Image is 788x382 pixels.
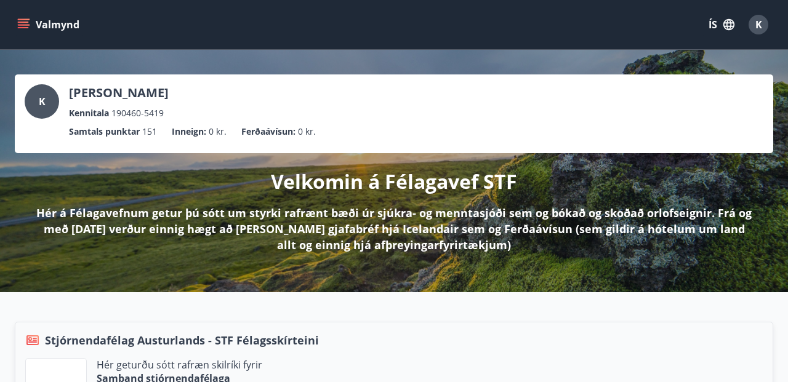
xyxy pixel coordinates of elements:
[34,205,754,253] p: Hér á Félagavefnum getur þú sótt um styrki rafrænt bæði úr sjúkra- og menntasjóði sem og bókað og...
[97,358,262,372] p: Hér geturðu sótt rafræn skilríki fyrir
[702,14,741,36] button: ÍS
[69,106,109,120] p: Kennitala
[111,106,164,120] span: 190460-5419
[298,125,316,138] span: 0 kr.
[15,14,84,36] button: menu
[755,18,762,31] span: K
[45,332,319,348] span: Stjórnendafélag Austurlands - STF Félagsskírteini
[241,125,295,138] p: Ferðaávísun :
[172,125,206,138] p: Inneign :
[271,168,517,195] p: Velkomin á Félagavef STF
[744,10,773,39] button: K
[142,125,157,138] span: 151
[39,95,46,108] span: K
[209,125,227,138] span: 0 kr.
[69,125,140,138] p: Samtals punktar
[69,84,169,101] p: [PERSON_NAME]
